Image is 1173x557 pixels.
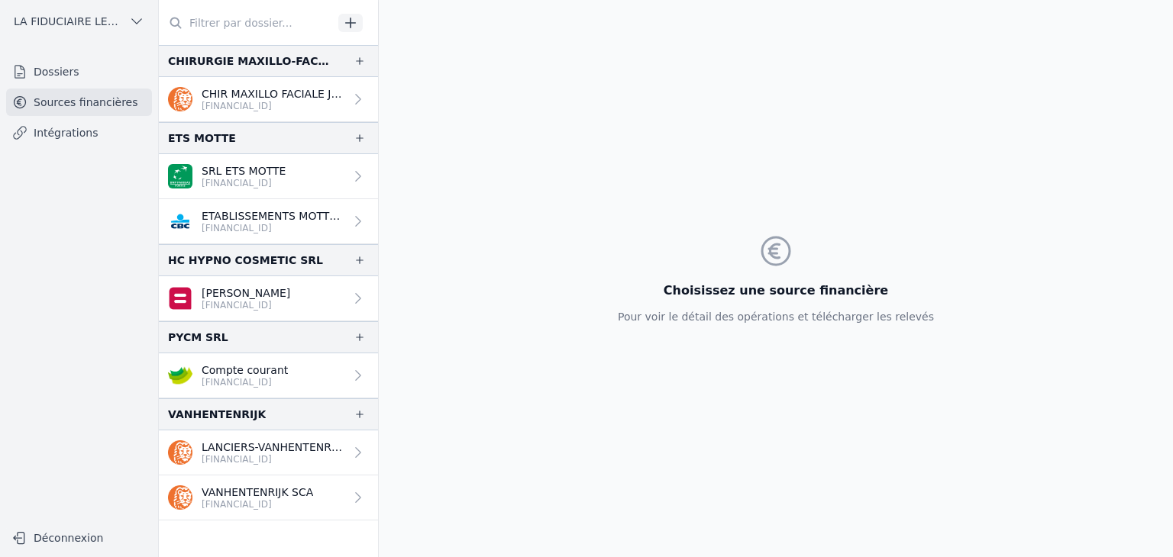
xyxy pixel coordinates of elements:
a: LANCIERS-VANHENTENRIJK SRL [FINANCIAL_ID] [159,430,378,475]
p: [FINANCIAL_ID] [202,376,288,388]
button: LA FIDUCIAIRE LEMAIRE SA [6,9,152,34]
a: Compte courant [FINANCIAL_ID] [159,353,378,398]
div: ETS MOTTE [168,129,236,147]
img: ing.png [168,440,192,465]
img: crelan.png [168,363,192,388]
img: BNP_BE_BUSINESS_GEBABEBB.png [168,164,192,188]
img: belfius-1.png [168,286,192,311]
a: SRL ETS MOTTE [FINANCIAL_ID] [159,154,378,199]
input: Filtrer par dossier... [159,9,333,37]
button: Déconnexion [6,526,152,550]
a: Intégrations [6,119,152,146]
p: [FINANCIAL_ID] [202,100,344,112]
p: [FINANCIAL_ID] [202,177,286,189]
p: ETABLISSEMENTS MOTTE SRL [202,208,344,224]
p: CHIR MAXILLO FACIALE JFD SPRL [202,86,344,101]
img: CBC_CREGBEBB.png [168,209,192,233]
p: [FINANCIAL_ID] [202,453,344,465]
p: [FINANCIAL_ID] [202,299,290,311]
p: SRL ETS MOTTE [202,163,286,179]
p: LANCIERS-VANHENTENRIJK SRL [202,439,344,455]
p: Pour voir le détail des opérations et télécharger les relevés [618,309,934,324]
p: [FINANCIAL_ID] [202,222,344,234]
span: LA FIDUCIAIRE LEMAIRE SA [14,14,123,29]
img: ing.png [168,87,192,111]
a: ETABLISSEMENTS MOTTE SRL [FINANCIAL_ID] [159,199,378,244]
div: HC HYPNO COSMETIC SRL [168,251,323,269]
div: PYCM SRL [168,328,228,346]
a: Dossiers [6,58,152,85]
div: VANHENTENRIJK [168,405,266,423]
a: Sources financières [6,89,152,116]
div: CHIRURGIE MAXILLO-FACIALE [168,52,329,70]
img: ing.png [168,485,192,510]
a: [PERSON_NAME] [FINANCIAL_ID] [159,276,378,321]
p: VANHENTENRIJK SCA [202,485,313,500]
h3: Choisissez une source financière [618,282,934,300]
p: [PERSON_NAME] [202,285,290,301]
p: [FINANCIAL_ID] [202,498,313,510]
a: VANHENTENRIJK SCA [FINANCIAL_ID] [159,475,378,520]
p: Compte courant [202,362,288,378]
a: CHIR MAXILLO FACIALE JFD SPRL [FINANCIAL_ID] [159,77,378,122]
